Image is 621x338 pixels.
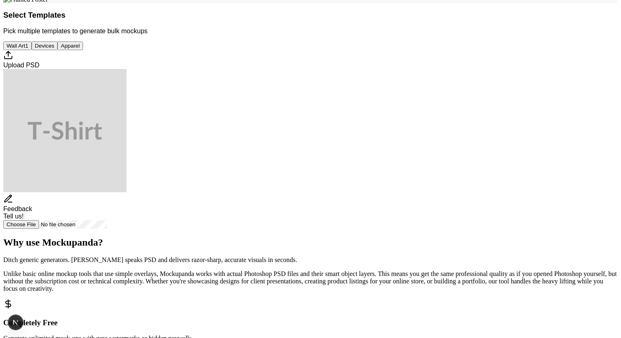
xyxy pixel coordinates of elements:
button: Devices [32,41,57,50]
div: Upload custom PSD template [3,50,618,69]
img: T-Shirt [3,69,126,192]
button: Wall Art1 [3,41,32,50]
button: Apparel [57,41,83,50]
span: Devices [35,43,54,49]
span: Wall Art [7,43,25,49]
div: Send feedback [3,194,618,220]
h2: Why use Mockupanda? [3,237,618,248]
div: Select template T-Shirt [3,69,618,194]
p: Unlike basic online mockup tools that use simple overlays, Mockupanda works with actual Photoshop... [3,270,618,292]
span: Upload PSD [3,62,39,69]
span: 1 [25,43,28,49]
div: Tell us! [3,213,618,220]
p: Ditch generic generators. [PERSON_NAME] speaks PSD and delivers razor-sharp, accurate visuals in ... [3,256,618,264]
h3: Completely Free [3,318,618,327]
p: Pick multiple templates to generate bulk mockups [3,28,618,35]
span: Apparel [61,43,80,49]
h3: Select Templates [3,11,618,20]
div: Feedback [3,205,618,213]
